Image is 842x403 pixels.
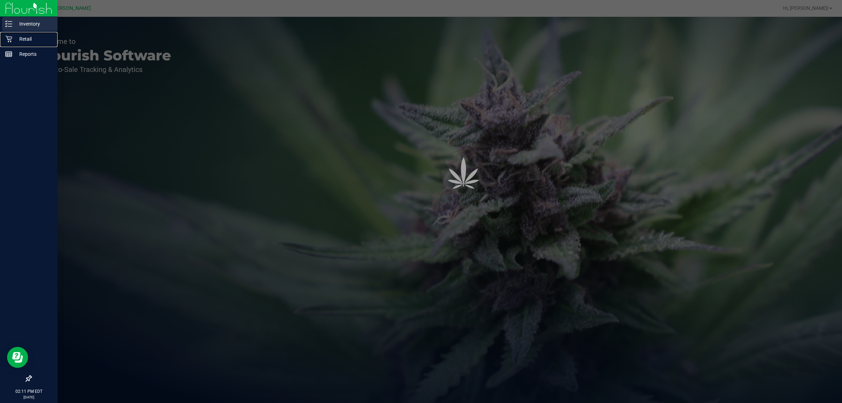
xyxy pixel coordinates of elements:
[12,35,54,43] p: Retail
[12,50,54,58] p: Reports
[7,347,28,368] iframe: Resource center
[5,35,12,42] inline-svg: Retail
[12,20,54,28] p: Inventory
[3,388,54,395] p: 02:11 PM EDT
[5,20,12,27] inline-svg: Inventory
[5,51,12,58] inline-svg: Reports
[3,395,54,400] p: [DATE]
